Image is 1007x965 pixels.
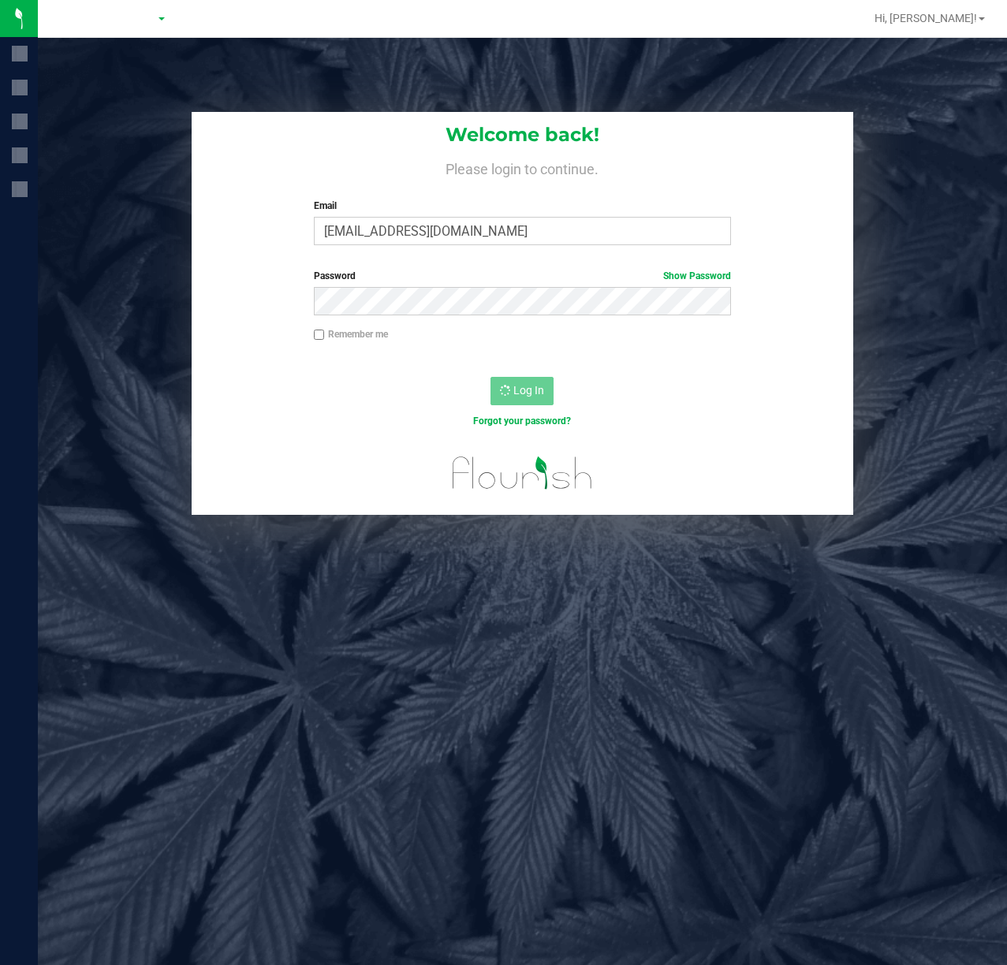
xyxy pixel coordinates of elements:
[490,377,554,405] button: Log In
[192,158,853,177] h4: Please login to continue.
[192,125,853,145] h1: Welcome back!
[314,199,732,213] label: Email
[440,445,606,501] img: flourish_logo.svg
[875,12,977,24] span: Hi, [PERSON_NAME]!
[314,330,325,341] input: Remember me
[513,384,544,397] span: Log In
[314,270,356,281] span: Password
[314,327,388,341] label: Remember me
[663,270,731,281] a: Show Password
[473,415,571,427] a: Forgot your password?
